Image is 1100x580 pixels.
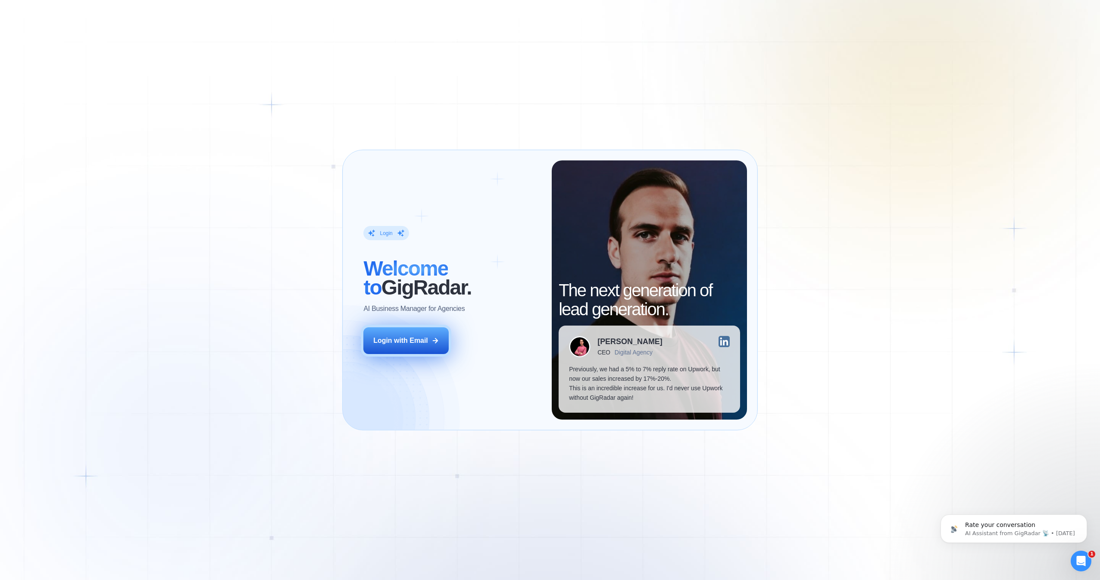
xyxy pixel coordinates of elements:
[597,338,662,345] div: [PERSON_NAME]
[559,281,740,319] h2: The next generation of lead generation.
[597,349,610,356] div: CEO
[363,327,449,354] button: Login with Email
[569,364,729,402] p: Previously, we had a 5% to 7% reply rate on Upwork, but now our sales increased by 17%-20%. This ...
[363,304,465,314] p: AI Business Manager for Agencies
[363,257,448,299] span: Welcome to
[363,259,541,297] h2: ‍ GigRadar.
[1071,551,1091,571] iframe: Intercom live chat
[1088,551,1095,558] span: 1
[928,496,1100,557] iframe: Intercom notifications message
[373,336,428,345] div: Login with Email
[615,349,653,356] div: Digital Agency
[380,230,392,237] div: Login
